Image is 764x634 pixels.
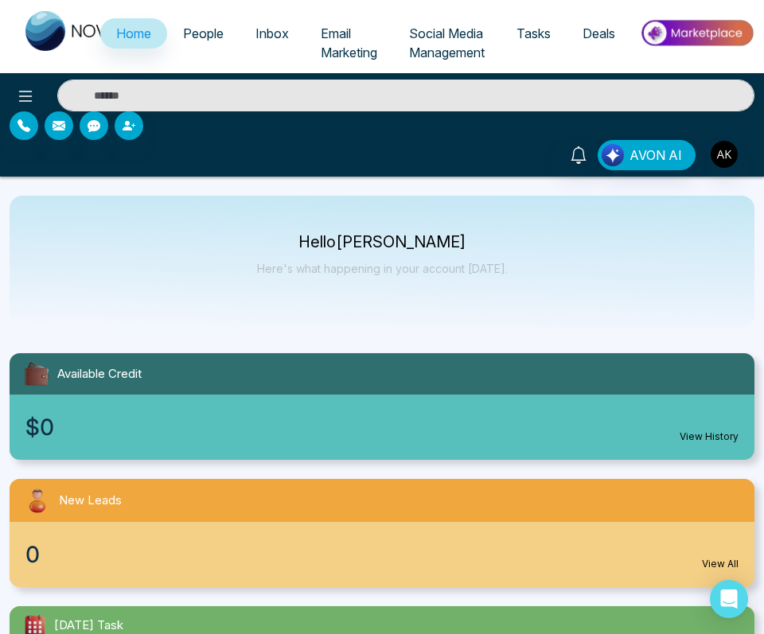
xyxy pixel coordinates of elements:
p: Hello [PERSON_NAME] [257,235,508,249]
img: availableCredit.svg [22,360,51,388]
img: Lead Flow [602,144,624,166]
a: View History [680,430,739,444]
span: Tasks [516,25,551,41]
span: AVON AI [630,146,682,165]
a: View All [702,557,739,571]
a: Home [100,18,167,49]
a: Social Media Management [393,18,501,68]
span: Home [116,25,151,41]
p: Here's what happening in your account [DATE]. [257,262,508,275]
span: Available Credit [57,365,142,383]
span: People [183,25,224,41]
span: Email Marketing [321,25,377,60]
span: Social Media Management [409,25,485,60]
a: Deals [567,18,631,49]
a: Inbox [240,18,305,49]
span: 0 [25,538,40,571]
img: Market-place.gif [639,15,754,51]
a: People [167,18,240,49]
a: Email Marketing [305,18,393,68]
img: newLeads.svg [22,485,53,515]
span: Inbox [255,25,289,41]
span: New Leads [59,492,122,510]
button: AVON AI [598,140,696,170]
span: $0 [25,410,54,444]
img: User Avatar [711,141,738,168]
div: Open Intercom Messenger [710,580,748,618]
img: Nova CRM Logo [25,11,121,51]
span: Deals [583,25,615,41]
a: Tasks [501,18,567,49]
